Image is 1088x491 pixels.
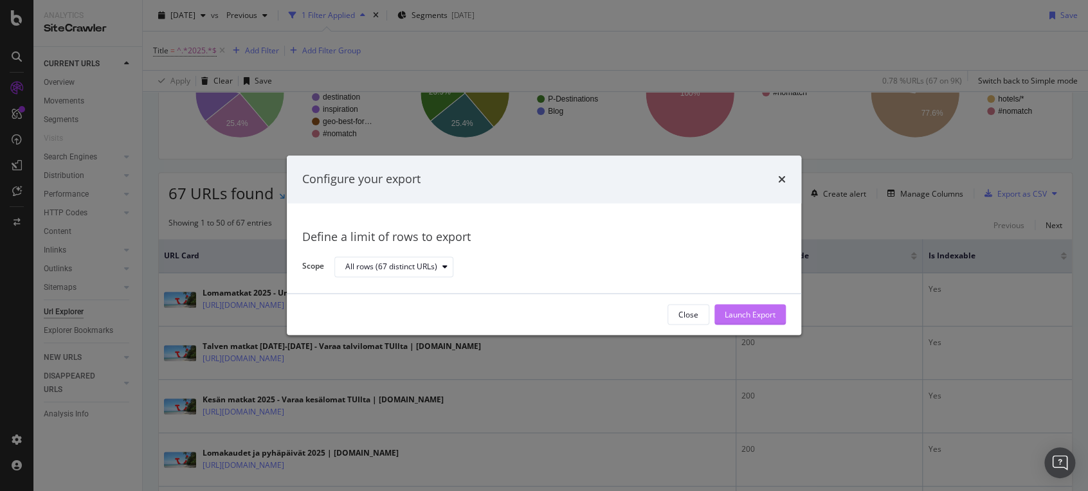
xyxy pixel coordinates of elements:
[778,171,786,188] div: times
[667,305,709,325] button: Close
[302,171,421,188] div: Configure your export
[678,309,698,320] div: Close
[287,156,801,335] div: modal
[725,309,775,320] div: Launch Export
[302,229,786,245] div: Define a limit of rows to export
[1044,447,1075,478] div: Open Intercom Messenger
[334,256,453,277] button: All rows (67 distinct URLs)
[302,261,324,275] label: Scope
[714,305,786,325] button: Launch Export
[345,263,437,271] div: All rows (67 distinct URLs)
